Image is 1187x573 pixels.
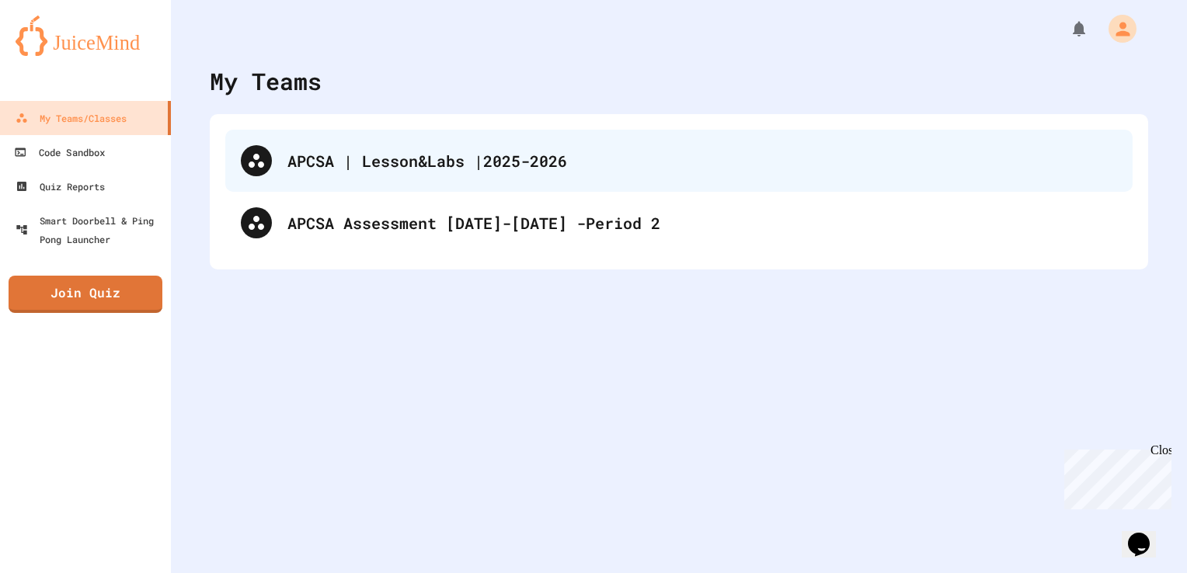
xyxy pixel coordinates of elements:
[1122,511,1171,557] iframe: chat widget
[287,211,1117,234] div: APCSA Assessment [DATE]-[DATE] -Period 2
[16,177,105,196] div: Quiz Reports
[1092,11,1140,47] div: My Account
[16,211,165,248] div: Smart Doorbell & Ping Pong Launcher
[16,16,155,56] img: logo-orange.svg
[210,64,322,99] div: My Teams
[9,276,162,313] a: Join Quiz
[6,6,107,99] div: Chat with us now!Close
[225,130,1133,192] div: APCSA | Lesson&Labs |2025-2026
[14,143,106,162] div: Code Sandbox
[1058,443,1171,509] iframe: chat widget
[225,192,1133,254] div: APCSA Assessment [DATE]-[DATE] -Period 2
[16,109,127,127] div: My Teams/Classes
[287,149,1117,172] div: APCSA | Lesson&Labs |2025-2026
[1041,16,1092,42] div: My Notifications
